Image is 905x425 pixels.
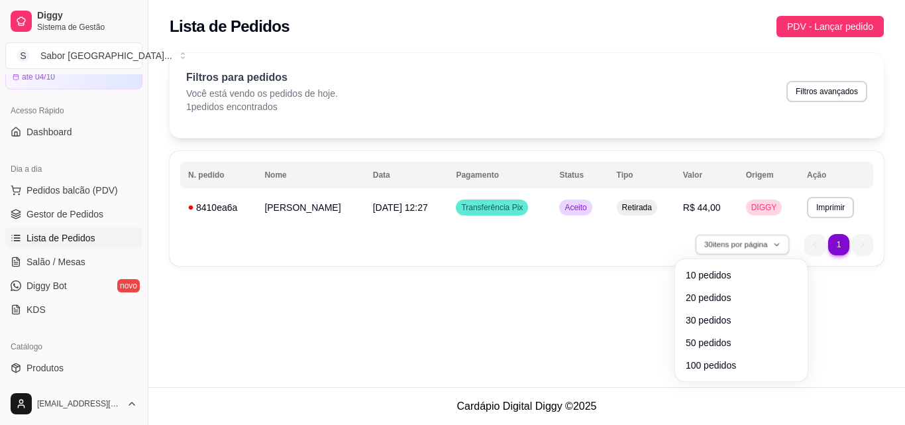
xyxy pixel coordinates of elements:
button: Select a team [5,42,142,69]
th: N. pedido [180,162,256,188]
span: DIGGY [749,202,780,213]
span: Diggy [37,10,137,22]
button: Filtros avançados [786,81,867,102]
td: [PERSON_NAME] [256,192,364,223]
div: Catálogo [5,336,142,357]
button: 30itens por página [695,234,789,255]
th: Data [365,162,449,188]
div: Acesso Rápido [5,100,142,121]
span: [DATE] 12:27 [373,202,428,213]
span: Aceito [562,202,589,213]
span: S [17,49,30,62]
footer: Cardápio Digital Diggy © 2025 [148,387,905,425]
span: Lista de Pedidos [27,231,95,245]
li: pagination item 1 active [828,234,849,255]
span: PDV - Lançar pedido [787,19,873,34]
span: 100 pedidos [686,359,797,372]
span: 50 pedidos [686,336,797,349]
nav: pagination navigation [798,227,880,262]
span: 10 pedidos [686,269,797,282]
h2: Lista de Pedidos [170,16,290,37]
th: Status [551,162,608,188]
th: Tipo [609,162,675,188]
th: Ação [799,162,873,188]
th: Origem [738,162,799,188]
ul: 30itens por página [680,265,802,376]
span: Transferência Pix [458,202,525,213]
div: 8410ea6a [188,201,248,214]
span: 20 pedidos [686,291,797,304]
span: Gestor de Pedidos [27,208,103,221]
span: KDS [27,303,46,316]
th: Pagamento [448,162,551,188]
span: Salão / Mesas [27,255,85,269]
span: Dashboard [27,125,72,139]
button: Imprimir [807,197,854,218]
th: Valor [675,162,738,188]
span: R$ 44,00 [683,202,721,213]
span: 30 pedidos [686,314,797,327]
th: Nome [256,162,364,188]
p: Você está vendo os pedidos de hoje. [186,87,338,100]
div: Dia a dia [5,158,142,180]
div: Sabor [GEOGRAPHIC_DATA] ... [40,49,172,62]
span: Retirada [619,202,655,213]
article: até 04/10 [22,72,55,82]
span: Pedidos balcão (PDV) [27,184,118,197]
span: Diggy Bot [27,279,67,292]
span: Produtos [27,361,64,375]
p: Filtros para pedidos [186,70,338,86]
p: 1 pedidos encontrados [186,100,338,113]
span: Sistema de Gestão [37,22,137,32]
span: [EMAIL_ADDRESS][DOMAIN_NAME] [37,398,121,409]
